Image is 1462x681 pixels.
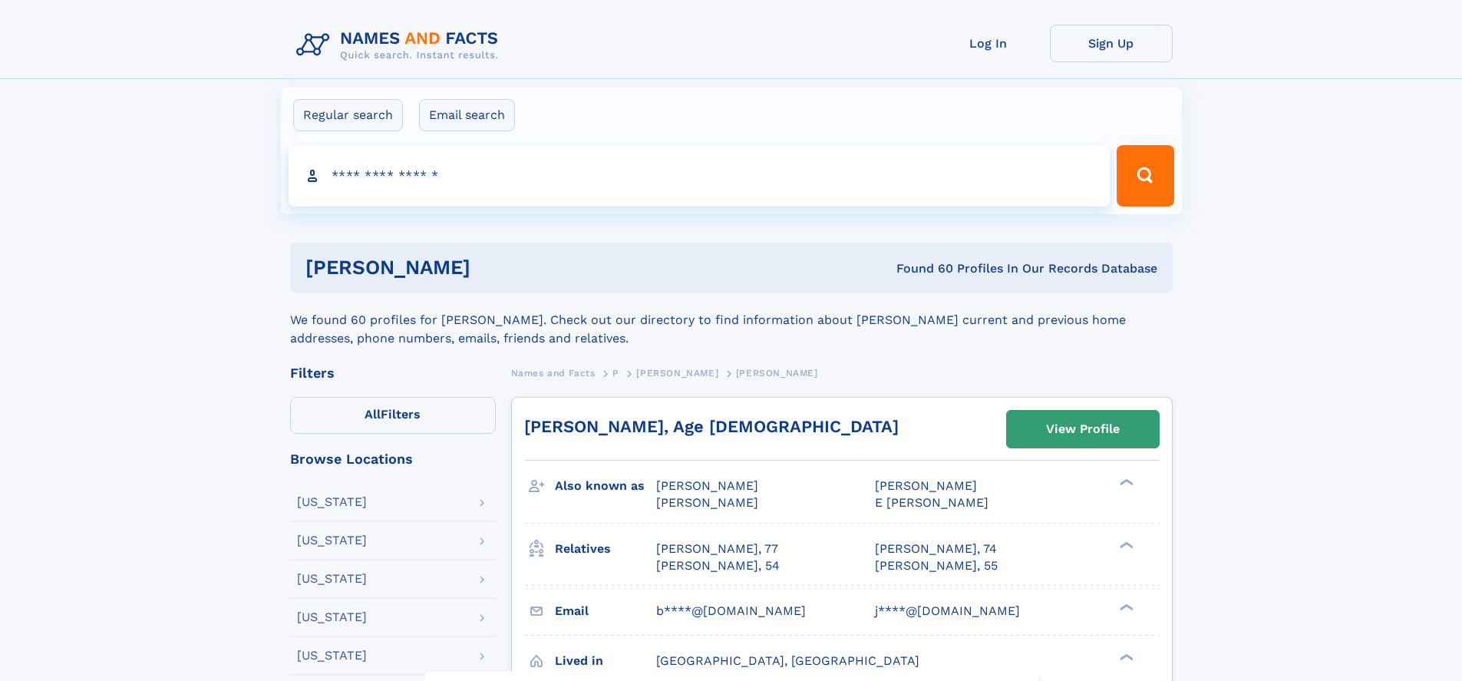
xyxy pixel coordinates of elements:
[290,452,496,466] div: Browse Locations
[511,363,596,382] a: Names and Facts
[736,368,818,379] span: [PERSON_NAME]
[290,397,496,434] label: Filters
[297,650,367,662] div: [US_STATE]
[290,366,496,380] div: Filters
[419,99,515,131] label: Email search
[1116,652,1134,662] div: ❯
[612,363,619,382] a: P
[555,598,656,624] h3: Email
[636,368,718,379] span: [PERSON_NAME]
[524,417,899,436] a: [PERSON_NAME], Age [DEMOGRAPHIC_DATA]
[297,611,367,623] div: [US_STATE]
[656,495,758,510] span: [PERSON_NAME]
[875,478,977,493] span: [PERSON_NAME]
[875,557,998,574] a: [PERSON_NAME], 55
[656,478,758,493] span: [PERSON_NAME]
[636,363,718,382] a: [PERSON_NAME]
[297,496,367,508] div: [US_STATE]
[555,536,656,562] h3: Relatives
[289,145,1111,207] input: search input
[927,25,1050,62] a: Log In
[612,368,619,379] span: P
[656,557,780,574] a: [PERSON_NAME], 54
[293,99,403,131] label: Regular search
[1117,145,1173,207] button: Search Button
[555,473,656,499] h3: Also known as
[656,653,919,668] span: [GEOGRAPHIC_DATA], [GEOGRAPHIC_DATA]
[1116,602,1134,612] div: ❯
[290,293,1173,348] div: We found 60 profiles for [PERSON_NAME]. Check out our directory to find information about [PERSON...
[1116,478,1134,488] div: ❯
[656,541,778,557] a: [PERSON_NAME], 77
[1050,25,1173,62] a: Sign Up
[1116,540,1134,550] div: ❯
[290,25,511,66] img: Logo Names and Facts
[555,648,656,674] h3: Lived in
[305,258,684,277] h1: [PERSON_NAME]
[875,541,997,557] a: [PERSON_NAME], 74
[1046,412,1120,447] div: View Profile
[297,534,367,547] div: [US_STATE]
[875,495,988,510] span: E [PERSON_NAME]
[683,260,1157,277] div: Found 60 Profiles In Our Records Database
[365,407,381,421] span: All
[297,573,367,585] div: [US_STATE]
[1007,411,1159,448] a: View Profile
